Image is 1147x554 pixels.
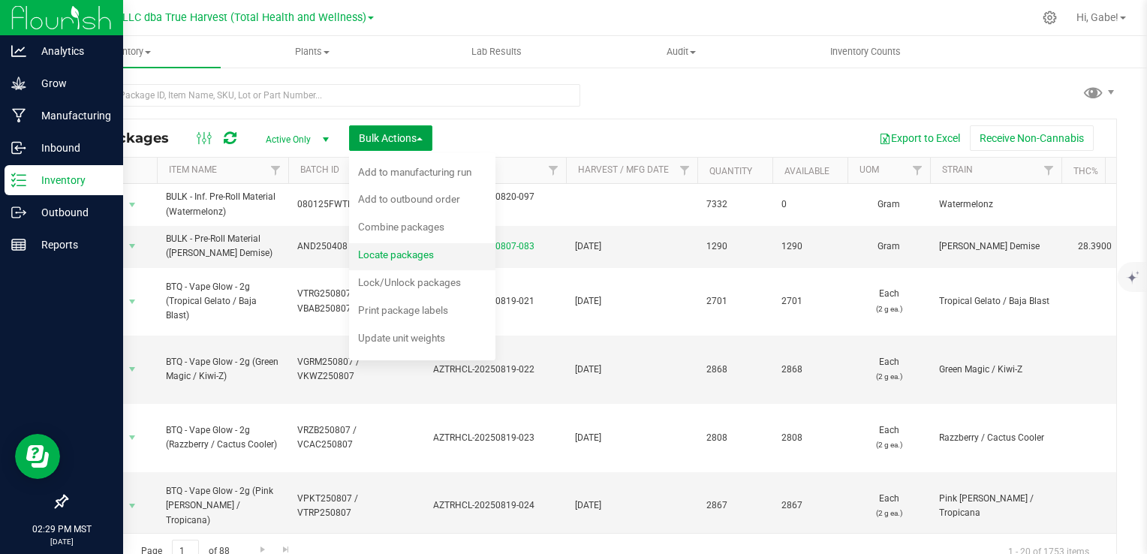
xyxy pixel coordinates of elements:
a: Batch ID [300,164,339,175]
span: BTQ - Vape Glow - 2g (Tropical Gelato / Baja Blast) [166,280,279,324]
span: Lab Results [451,45,542,59]
p: Manufacturing [26,107,116,125]
span: BULK - Inf. Pre-Roll Material (Watermelonz) [166,190,279,218]
button: Export to Excel [869,125,970,151]
p: Reports [26,236,116,254]
span: Gram [856,239,921,254]
span: BULK - Pre-Roll Material ([PERSON_NAME] Demise) [166,232,279,260]
span: VPKT250807 / VTRP250807 [297,492,392,520]
span: 28.3900 [1070,236,1119,257]
a: UOM [859,164,879,175]
span: select [123,194,142,215]
span: Update unit weights [358,332,445,344]
a: Inventory Counts [773,36,958,68]
p: Analytics [26,42,116,60]
input: Search Package ID, Item Name, SKU, Lot or Part Number... [66,84,580,107]
span: VRZB250807 / VCAC250807 [297,423,392,452]
a: Filter [673,158,697,183]
inline-svg: Reports [11,237,26,252]
inline-svg: Grow [11,76,26,91]
a: Plants [221,36,405,68]
span: Locate packages [358,248,434,260]
span: BTQ - Vape Glow - 2g (Pink [PERSON_NAME] / Tropicana) [166,484,279,528]
span: Each [856,423,921,452]
p: Grow [26,74,116,92]
span: select [123,495,142,516]
span: select [123,236,142,257]
span: Inventory Counts [810,45,921,59]
span: Razzberry / Cactus Cooler [939,431,1052,445]
a: AZTRHCL-20250807-083 [433,241,534,251]
span: 2701 [781,294,838,309]
a: Quantity [709,166,752,176]
div: AZTRHCL-20250819-024 [399,498,568,513]
p: (2 g ea.) [856,369,921,384]
span: [DATE] [575,294,688,309]
p: (2 g ea.) [856,506,921,520]
span: 2867 [781,498,838,513]
span: [DATE] [575,363,688,377]
span: Each [856,287,921,315]
a: Filter [263,158,288,183]
span: Gram [856,197,921,212]
span: Lock/Unlock packages [358,276,461,288]
span: 2701 [706,294,763,309]
span: [PERSON_NAME] Demise [939,239,1052,254]
span: VGRM250807 / VKWZ250807 [297,355,392,384]
span: Inventory [36,45,221,59]
span: VTRG250807 / VBAB250807 [297,287,392,315]
a: THC% [1073,166,1098,176]
span: Audit [590,45,773,59]
span: Print package labels [358,304,448,316]
span: DXR FINANCE 4 LLC dba True Harvest (Total Health and Wellness) [44,11,366,24]
span: Plants [221,45,405,59]
inline-svg: Inbound [11,140,26,155]
span: Each [856,492,921,520]
a: Inventory [36,36,221,68]
span: 080125FWTRZ [297,197,392,212]
a: Harvest / Mfg Date [578,164,669,175]
inline-svg: Outbound [11,205,26,220]
span: All Packages [78,130,184,146]
p: [DATE] [7,536,116,547]
a: Lab Results [405,36,589,68]
button: Receive Non-Cannabis [970,125,1094,151]
span: 2808 [706,431,763,445]
div: AZTRHCL-20250819-023 [399,431,568,445]
span: Green Magic / Kiwi-Z [939,363,1052,377]
p: Inventory [26,171,116,189]
p: Outbound [26,203,116,221]
span: 2868 [706,363,763,377]
span: Add to outbound order [358,193,460,205]
a: Filter [905,158,930,183]
span: 2867 [706,498,763,513]
span: [DATE] [575,498,688,513]
span: Add to manufacturing run [358,166,471,178]
span: 1290 [781,239,838,254]
a: Audit [589,36,774,68]
span: Hi, Gabe! [1076,11,1118,23]
span: AND250408 [297,239,392,254]
span: 2868 [781,363,838,377]
span: [DATE] [575,239,688,254]
span: 7332 [706,197,763,212]
span: Each [856,355,921,384]
span: select [123,427,142,448]
a: Filter [1037,158,1061,183]
span: [DATE] [575,431,688,445]
a: Strain [942,164,973,175]
span: BTQ - Vape Glow - 2g (Razzberry / Cactus Cooler) [166,423,279,452]
inline-svg: Manufacturing [11,108,26,123]
p: Inbound [26,139,116,157]
a: Filter [541,158,566,183]
span: 2808 [781,431,838,445]
span: Bulk Actions [359,132,423,144]
span: select [123,291,142,312]
span: Watermelonz [939,197,1052,212]
p: (2 g ea.) [856,438,921,452]
a: Item Name [169,164,217,175]
span: Pink [PERSON_NAME] / Tropicana [939,492,1052,520]
span: 1290 [706,239,763,254]
span: 0 [781,197,838,212]
p: (2 g ea.) [856,302,921,316]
